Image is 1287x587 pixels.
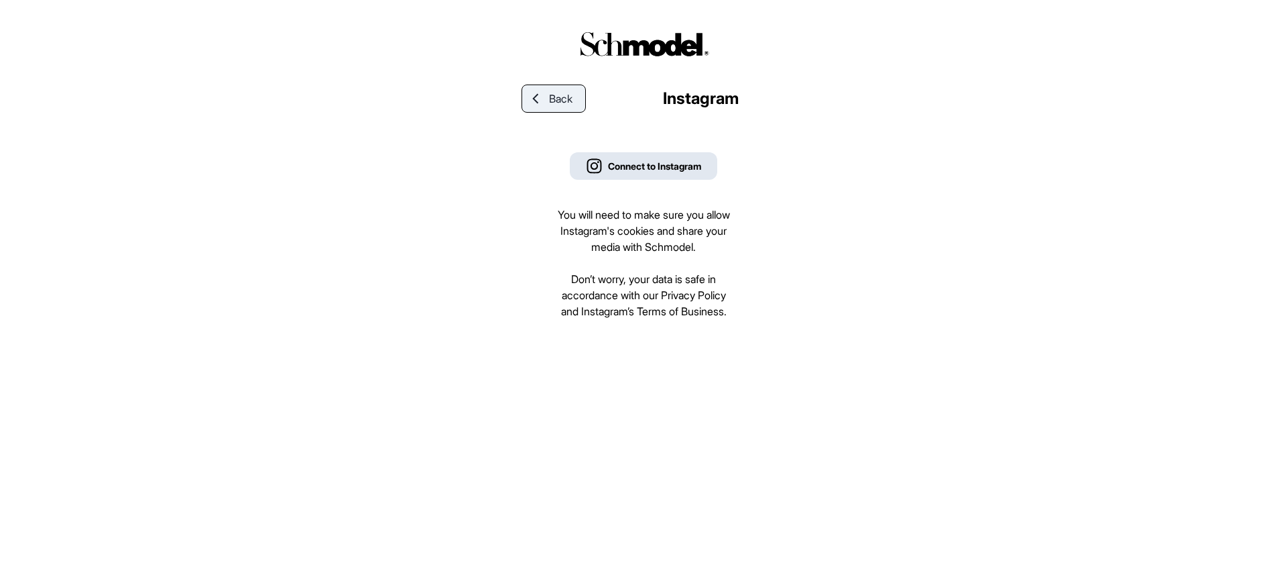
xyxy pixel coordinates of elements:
a: Back [522,85,586,113]
div: Instagram [663,87,739,111]
span: Back [549,91,572,107]
div: You will need to make sure you allow Instagram's cookies and share your media with Schmodel. Don’... [552,207,735,319]
img: logo [573,27,714,61]
button: Connect to Instagram [570,152,717,180]
div: Connect to Instagram [608,159,701,173]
